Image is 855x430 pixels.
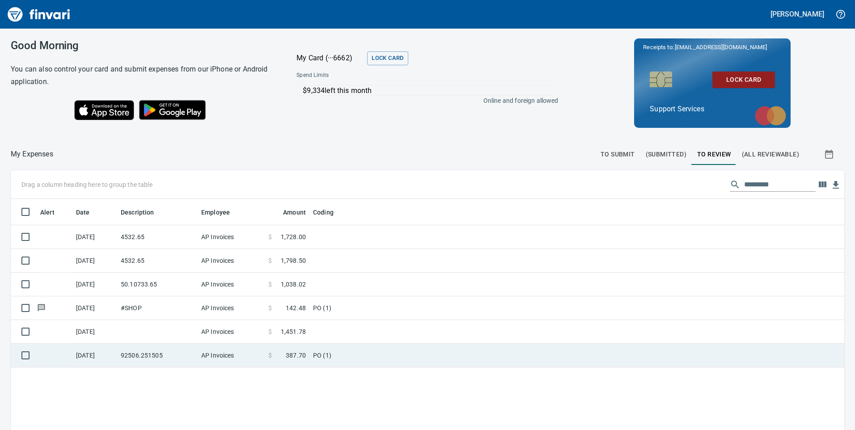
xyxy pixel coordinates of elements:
[117,249,198,273] td: 4532.65
[21,180,152,189] p: Drag a column heading here to group the table
[286,351,306,360] span: 387.70
[309,296,533,320] td: PO (1)
[201,207,230,218] span: Employee
[697,149,731,160] span: To Review
[268,304,272,312] span: $
[720,74,768,85] span: Lock Card
[72,296,117,320] td: [DATE]
[40,207,66,218] span: Alert
[816,143,844,165] button: Show transactions within a particular date range
[121,207,154,218] span: Description
[117,344,198,367] td: 92506.251505
[643,43,782,52] p: Receipts to:
[268,280,272,289] span: $
[117,225,198,249] td: 4532.65
[650,104,775,114] p: Support Services
[37,305,46,311] span: Has messages
[198,296,265,320] td: AP Invoices
[770,9,824,19] h5: [PERSON_NAME]
[268,351,272,360] span: $
[289,96,558,105] p: Online and foreign allowed
[117,296,198,320] td: #SHOP
[76,207,102,218] span: Date
[281,327,306,336] span: 1,451.78
[281,232,306,241] span: 1,728.00
[198,344,265,367] td: AP Invoices
[72,273,117,296] td: [DATE]
[72,320,117,344] td: [DATE]
[11,149,53,160] nav: breadcrumb
[121,207,166,218] span: Description
[5,4,72,25] img: Finvari
[313,207,345,218] span: Coding
[74,100,134,120] img: Download on the App Store
[286,304,306,312] span: 142.48
[281,280,306,289] span: 1,038.02
[201,207,241,218] span: Employee
[313,207,334,218] span: Coding
[134,95,211,125] img: Get it on Google Play
[11,39,274,52] h3: Good Morning
[742,149,799,160] span: (All Reviewable)
[296,71,443,80] span: Spend Limits
[309,344,533,367] td: PO (1)
[198,249,265,273] td: AP Invoices
[768,7,826,21] button: [PERSON_NAME]
[674,43,768,51] span: [EMAIL_ADDRESS][DOMAIN_NAME]
[271,207,306,218] span: Amount
[601,149,635,160] span: To Submit
[76,207,90,218] span: Date
[198,273,265,296] td: AP Invoices
[712,72,775,88] button: Lock Card
[72,225,117,249] td: [DATE]
[268,327,272,336] span: $
[750,101,791,130] img: mastercard.svg
[268,232,272,241] span: $
[816,178,829,191] button: Choose columns to display
[40,207,55,218] span: Alert
[281,256,306,265] span: 1,798.50
[117,273,198,296] td: 50.10733.65
[72,344,117,367] td: [DATE]
[198,225,265,249] td: AP Invoices
[296,53,364,63] p: My Card (···6662)
[829,178,842,192] button: Download Table
[72,249,117,273] td: [DATE]
[372,53,403,63] span: Lock Card
[268,256,272,265] span: $
[283,207,306,218] span: Amount
[198,320,265,344] td: AP Invoices
[646,149,686,160] span: (Submitted)
[303,85,554,96] p: $9,334 left this month
[11,149,53,160] p: My Expenses
[11,63,274,88] h6: You can also control your card and submit expenses from our iPhone or Android application.
[367,51,408,65] button: Lock Card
